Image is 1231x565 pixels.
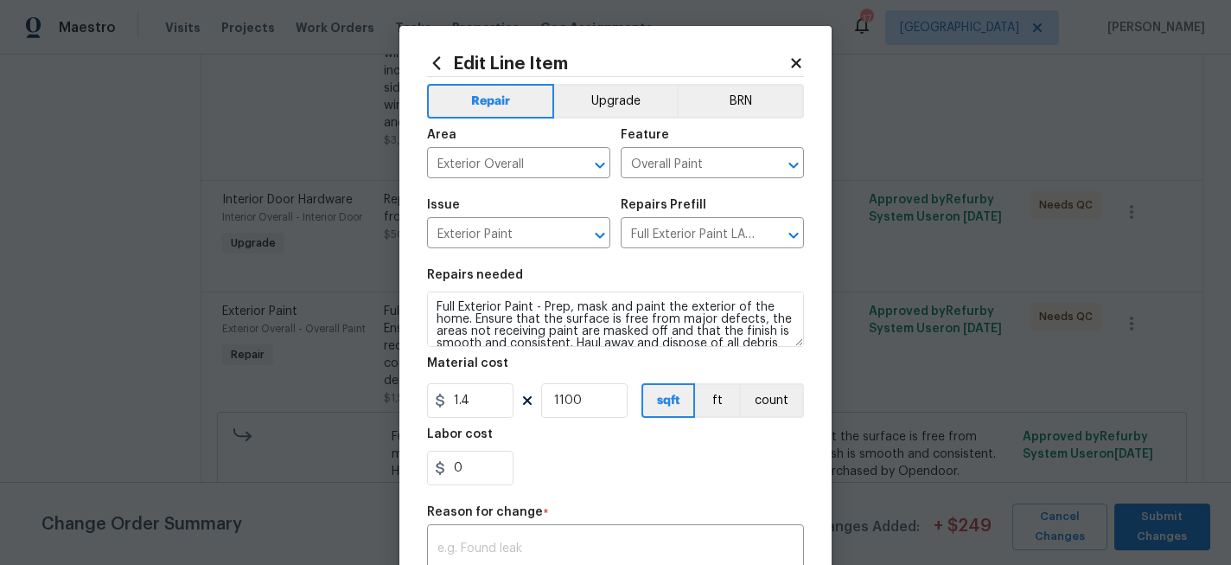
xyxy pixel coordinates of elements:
button: Open [588,153,612,177]
button: sqft [641,383,695,418]
button: BRN [677,84,804,119]
h5: Repairs Prefill [621,199,706,211]
h5: Material cost [427,357,508,369]
textarea: Full Exterior Paint - Prep, mask and paint the exterior of the home. Ensure that the surface is f... [427,292,804,347]
button: Open [781,223,806,247]
button: Repair [427,84,554,119]
h2: Edit Line Item [427,54,788,73]
button: Open [588,223,612,247]
button: ft [695,383,739,418]
button: Open [781,153,806,177]
h5: Repairs needed [427,269,523,281]
h5: Area [427,129,456,141]
h5: Issue [427,199,460,211]
h5: Labor cost [427,428,493,440]
button: count [739,383,804,418]
h5: Reason for change [427,506,543,518]
h5: Feature [621,129,669,141]
button: Upgrade [554,84,678,119]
